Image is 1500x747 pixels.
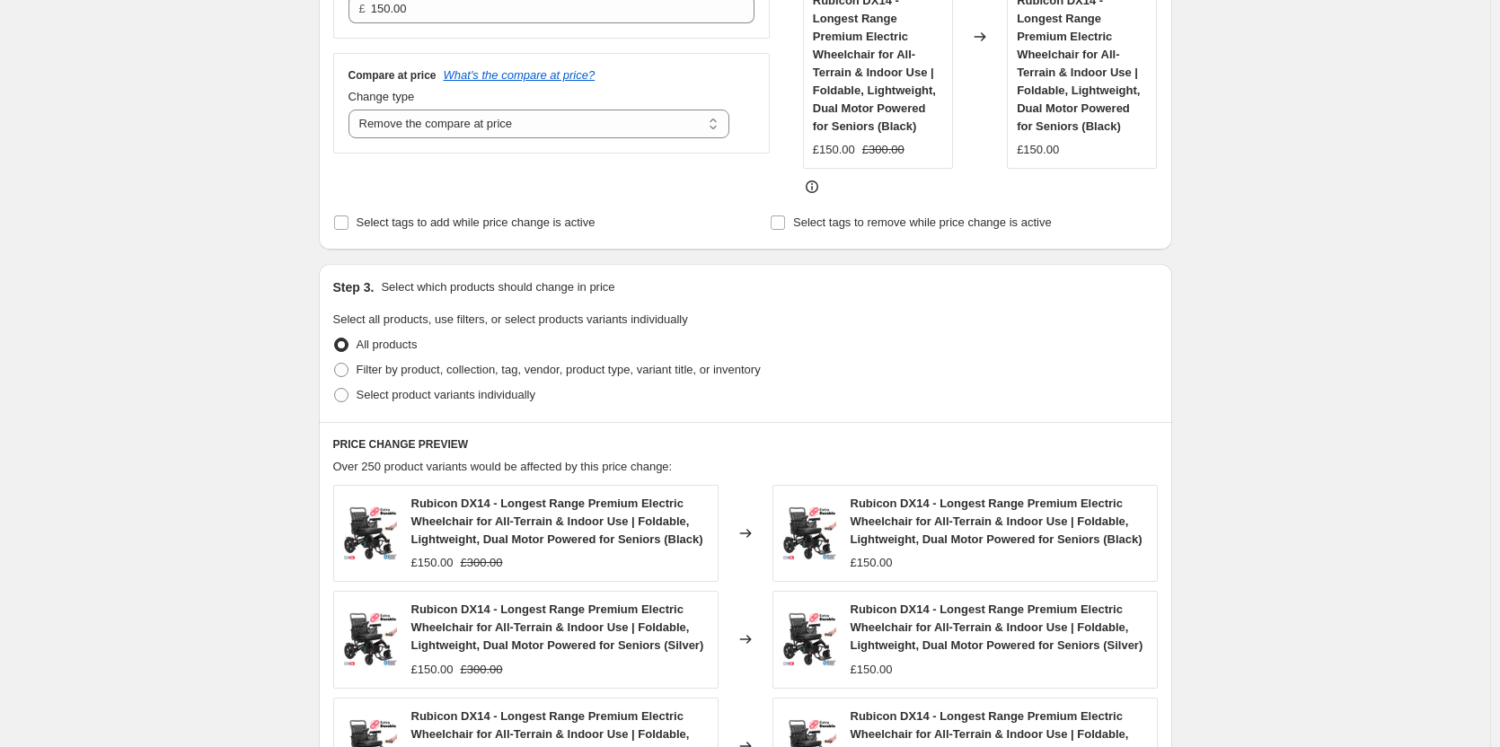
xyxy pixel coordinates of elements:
img: 3_80x.png [343,612,397,666]
span: Select tags to add while price change is active [357,215,596,229]
div: £150.00 [851,554,893,572]
span: Select all products, use filters, or select products variants individually [333,312,688,326]
h2: Step 3. [333,278,375,296]
strike: £300.00 [862,141,904,159]
span: Change type [349,90,415,103]
h3: Compare at price [349,68,437,83]
strike: £300.00 [461,554,503,572]
div: £150.00 [411,661,454,679]
span: Filter by product, collection, tag, vendor, product type, variant title, or inventory [357,363,761,376]
span: Select product variants individually [357,388,535,401]
button: What's the compare at price? [444,68,596,82]
div: £150.00 [813,141,855,159]
div: £150.00 [851,661,893,679]
span: Rubicon DX14 - Longest Range Premium Electric Wheelchair for All-Terrain & Indoor Use | Foldable,... [851,602,1143,652]
span: Rubicon DX14 - Longest Range Premium Electric Wheelchair for All-Terrain & Indoor Use | Foldable,... [851,497,1143,546]
img: 3_80x.png [343,506,397,560]
span: Over 250 product variants would be affected by this price change: [333,460,673,473]
img: 3_80x.png [782,506,836,560]
strike: £300.00 [461,661,503,679]
div: £150.00 [1017,141,1059,159]
h6: PRICE CHANGE PREVIEW [333,437,1158,452]
span: Select tags to remove while price change is active [793,215,1052,229]
span: All products [357,338,418,351]
span: Rubicon DX14 - Longest Range Premium Electric Wheelchair for All-Terrain & Indoor Use | Foldable,... [411,602,704,652]
img: 3_80x.png [782,612,836,666]
span: Rubicon DX14 - Longest Range Premium Electric Wheelchair for All-Terrain & Indoor Use | Foldable,... [411,497,703,546]
span: £ [359,2,366,15]
p: Select which products should change in price [381,278,614,296]
div: £150.00 [411,554,454,572]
